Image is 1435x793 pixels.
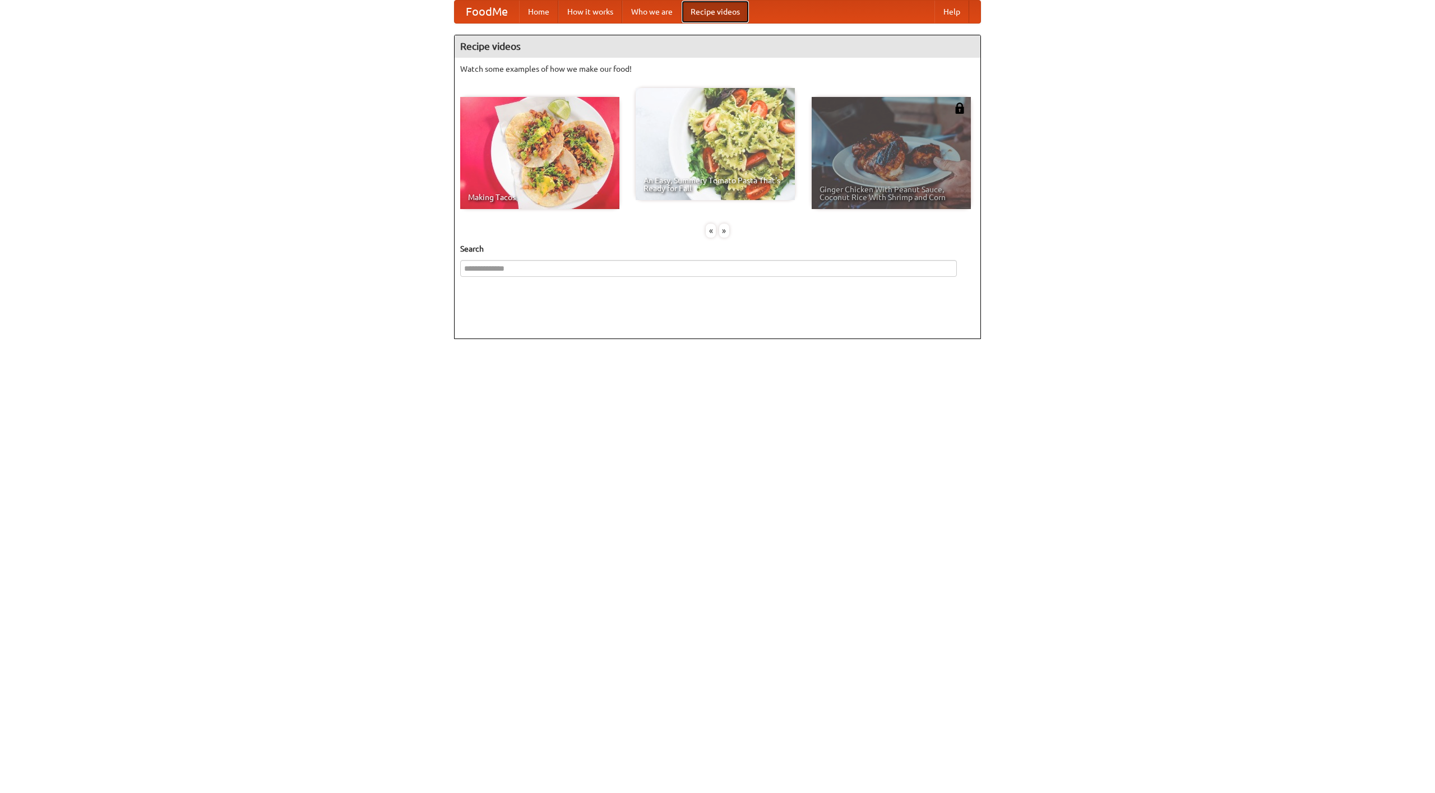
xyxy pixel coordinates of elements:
a: Making Tacos [460,97,619,209]
a: Recipe videos [682,1,749,23]
a: Who we are [622,1,682,23]
a: Home [519,1,558,23]
a: How it works [558,1,622,23]
a: Help [934,1,969,23]
p: Watch some examples of how we make our food! [460,63,975,75]
div: » [719,224,729,238]
h4: Recipe videos [455,35,980,58]
img: 483408.png [954,103,965,114]
span: Making Tacos [468,193,612,201]
a: FoodMe [455,1,519,23]
span: An Easy, Summery Tomato Pasta That's Ready for Fall [644,177,787,192]
a: An Easy, Summery Tomato Pasta That's Ready for Fall [636,88,795,200]
h5: Search [460,243,975,254]
div: « [706,224,716,238]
